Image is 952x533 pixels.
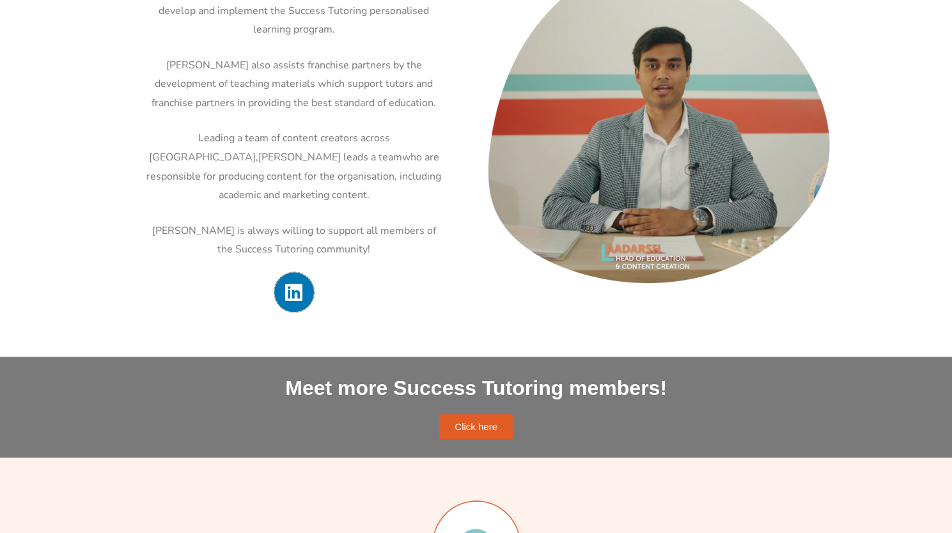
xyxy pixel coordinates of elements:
span: Click here [455,422,497,431]
p: [PERSON_NAME] also assists franchise partners by the development of teaching materials which supp... [144,56,444,113]
h2: Meet more Success Tutoring members! [118,375,834,402]
span: [PERSON_NAME] leads a team [258,150,402,164]
a: Click here [439,414,513,439]
div: [PERSON_NAME] is always willing to support all members of the Success Tutoring community! [144,222,444,259]
iframe: Chat Widget [739,389,952,533]
p: Leading a team of content creators across [GEOGRAPHIC_DATA], [144,129,444,205]
span: who are responsible for producing content for the organisation, including academic and marketing ... [146,150,441,202]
